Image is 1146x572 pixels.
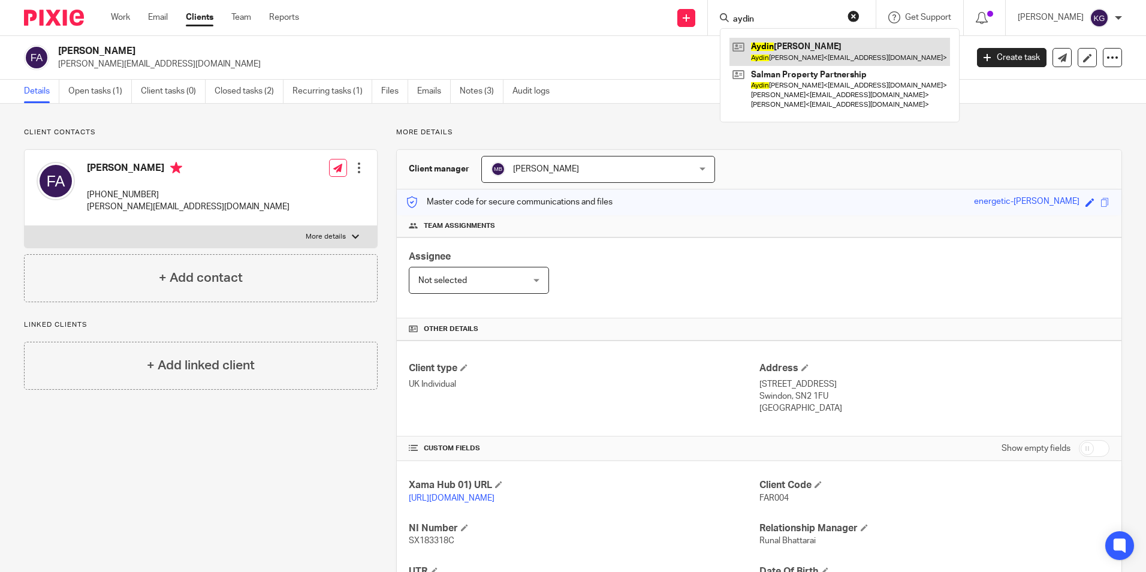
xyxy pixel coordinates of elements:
[24,10,84,26] img: Pixie
[759,537,816,545] span: Runal Bhattarai
[24,320,378,330] p: Linked clients
[396,128,1122,137] p: More details
[147,356,255,375] h4: + Add linked client
[418,276,467,285] span: Not selected
[24,80,59,103] a: Details
[87,201,289,213] p: [PERSON_NAME][EMAIL_ADDRESS][DOMAIN_NAME]
[759,522,1109,535] h4: Relationship Manager
[58,58,959,70] p: [PERSON_NAME][EMAIL_ADDRESS][DOMAIN_NAME]
[87,189,289,201] p: [PHONE_NUMBER]
[977,48,1047,67] a: Create task
[159,269,243,287] h4: + Add contact
[905,13,951,22] span: Get Support
[848,10,860,22] button: Clear
[170,162,182,174] i: Primary
[759,390,1109,402] p: Swindon, SN2 1FU
[424,221,495,231] span: Team assignments
[269,11,299,23] a: Reports
[409,479,759,492] h4: Xama Hub 01) URL
[759,494,789,502] span: FAR004
[1002,442,1070,454] label: Show empty fields
[1090,8,1109,28] img: svg%3E
[381,80,408,103] a: Files
[409,163,469,175] h3: Client manager
[424,324,478,334] span: Other details
[732,14,840,25] input: Search
[491,162,505,176] img: svg%3E
[87,162,289,177] h4: [PERSON_NAME]
[406,196,613,208] p: Master code for secure communications and files
[513,165,579,173] span: [PERSON_NAME]
[417,80,451,103] a: Emails
[148,11,168,23] a: Email
[409,444,759,453] h4: CUSTOM FIELDS
[759,402,1109,414] p: [GEOGRAPHIC_DATA]
[306,232,346,242] p: More details
[512,80,559,103] a: Audit logs
[68,80,132,103] a: Open tasks (1)
[186,11,213,23] a: Clients
[111,11,130,23] a: Work
[460,80,503,103] a: Notes (3)
[24,128,378,137] p: Client contacts
[409,537,454,545] span: SX183318C
[409,522,759,535] h4: NI Number
[215,80,284,103] a: Closed tasks (2)
[409,378,759,390] p: UK Individual
[759,378,1109,390] p: [STREET_ADDRESS]
[141,80,206,103] a: Client tasks (0)
[1018,11,1084,23] p: [PERSON_NAME]
[759,479,1109,492] h4: Client Code
[409,252,451,261] span: Assignee
[409,362,759,375] h4: Client type
[231,11,251,23] a: Team
[24,45,49,70] img: svg%3E
[974,195,1079,209] div: energetic-[PERSON_NAME]
[409,494,494,502] a: [URL][DOMAIN_NAME]
[759,362,1109,375] h4: Address
[292,80,372,103] a: Recurring tasks (1)
[58,45,779,58] h2: [PERSON_NAME]
[37,162,75,200] img: svg%3E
